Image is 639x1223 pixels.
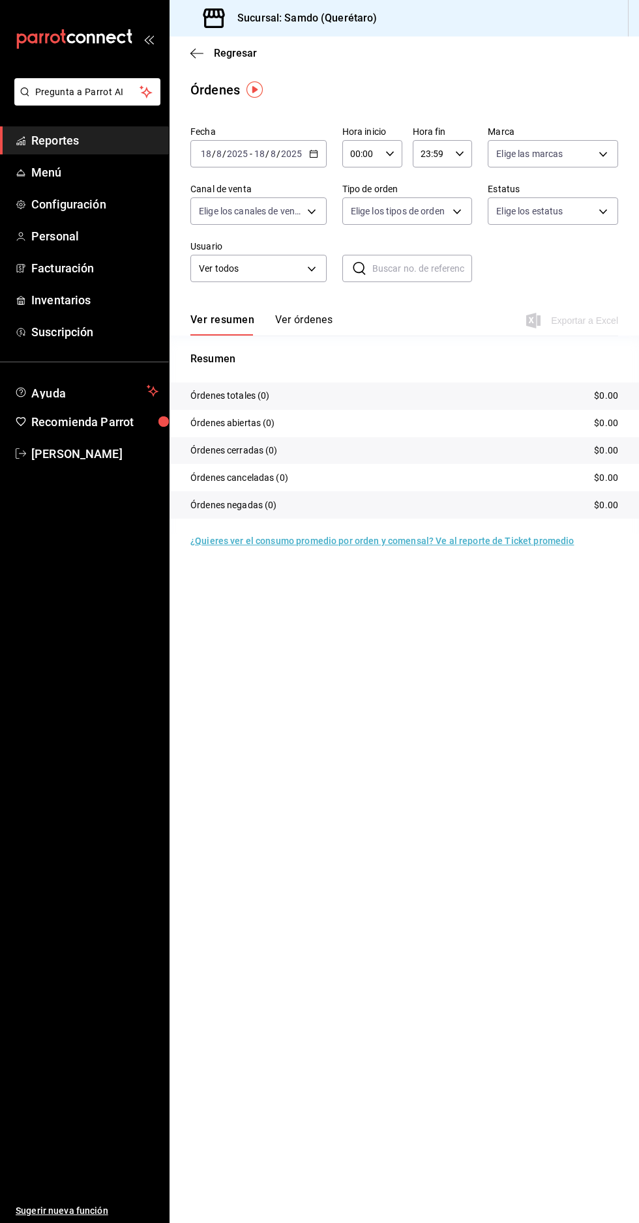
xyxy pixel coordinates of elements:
span: - [250,149,252,159]
span: Elige las marcas [496,147,563,160]
span: Menú [31,164,158,181]
span: / [265,149,269,159]
button: Pregunta a Parrot AI [14,78,160,106]
input: Buscar no. de referencia [372,255,473,281]
span: / [276,149,280,159]
label: Marca [488,127,618,136]
label: Canal de venta [190,184,327,194]
a: Pregunta a Parrot AI [9,94,160,108]
div: navigation tabs [190,313,333,336]
span: Inventarios [31,291,158,309]
input: -- [270,149,276,159]
span: / [222,149,226,159]
span: Sugerir nueva función [16,1204,158,1218]
button: open_drawer_menu [143,34,154,44]
span: Personal [31,227,158,245]
button: Regresar [190,47,257,59]
span: Pregunta a Parrot AI [35,85,140,99]
span: Reportes [31,132,158,149]
span: Elige los tipos de orden [351,205,445,218]
p: $0.00 [594,416,618,430]
label: Hora fin [413,127,473,136]
span: Configuración [31,195,158,213]
label: Fecha [190,127,327,136]
h3: Sucursal: Samdo (Querétaro) [227,10,378,26]
input: ---- [226,149,248,159]
label: Tipo de orden [342,184,473,194]
span: Ver todos [199,262,303,276]
p: Órdenes canceladas (0) [190,471,288,485]
p: $0.00 [594,471,618,485]
p: $0.00 [594,498,618,512]
button: Ver resumen [190,313,254,336]
p: $0.00 [594,444,618,457]
input: -- [254,149,265,159]
span: Ayuda [31,383,141,399]
div: Órdenes [190,80,240,100]
p: Resumen [190,351,618,367]
span: Recomienda Parrot [31,413,158,431]
a: ¿Quieres ver el consumo promedio por orden y comensal? Ve al reporte de Ticket promedio [190,536,574,546]
span: Elige los canales de venta [199,205,303,218]
span: / [212,149,216,159]
span: [PERSON_NAME] [31,445,158,463]
input: -- [200,149,212,159]
span: Elige los estatus [496,205,563,218]
p: Órdenes totales (0) [190,389,270,403]
input: ---- [280,149,303,159]
span: Facturación [31,259,158,277]
span: Regresar [214,47,257,59]
p: Órdenes negadas (0) [190,498,277,512]
input: -- [216,149,222,159]
span: Suscripción [31,323,158,341]
button: Ver órdenes [275,313,333,336]
p: Órdenes abiertas (0) [190,416,275,430]
label: Hora inicio [342,127,402,136]
label: Usuario [190,242,327,251]
p: $0.00 [594,389,618,403]
img: Tooltip marker [246,81,263,98]
p: Órdenes cerradas (0) [190,444,278,457]
label: Estatus [488,184,618,194]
